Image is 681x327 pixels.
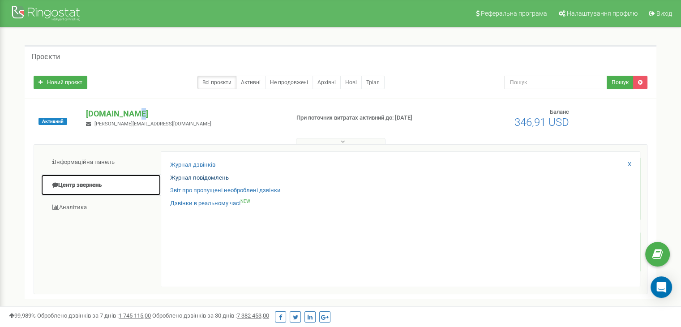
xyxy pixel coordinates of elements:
[656,10,672,17] span: Вихід
[41,197,161,219] a: Аналiтика
[504,76,607,89] input: Пошук
[651,276,672,298] div: Open Intercom Messenger
[236,76,266,89] a: Активні
[41,151,161,173] a: Інформаційна панель
[119,312,151,319] u: 1 745 115,00
[94,121,211,127] span: [PERSON_NAME][EMAIL_ADDRESS][DOMAIN_NAME]
[607,76,634,89] button: Пошук
[170,199,250,208] a: Дзвінки в реальному часіNEW
[37,312,151,319] span: Оброблено дзвінків за 7 днів :
[240,199,250,204] sup: NEW
[152,312,269,319] span: Оброблено дзвінків за 30 днів :
[34,76,87,89] a: Новий проєкт
[481,10,547,17] span: Реферальна програма
[550,108,569,115] span: Баланс
[237,312,269,319] u: 7 382 453,00
[170,186,281,195] a: Звіт про пропущені необроблені дзвінки
[197,76,236,89] a: Всі проєкти
[39,118,67,125] span: Активний
[170,174,229,182] a: Журнал повідомлень
[514,116,569,129] span: 346,91 USD
[296,114,440,122] p: При поточних витратах активний до: [DATE]
[41,174,161,196] a: Центр звернень
[361,76,385,89] a: Тріал
[170,161,215,169] a: Журнал дзвінків
[340,76,362,89] a: Нові
[265,76,313,89] a: Не продовжені
[628,160,631,169] a: X
[31,53,60,61] h5: Проєкти
[9,312,36,319] span: 99,989%
[86,108,282,120] p: [DOMAIN_NAME]
[567,10,638,17] span: Налаштування профілю
[313,76,341,89] a: Архівні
